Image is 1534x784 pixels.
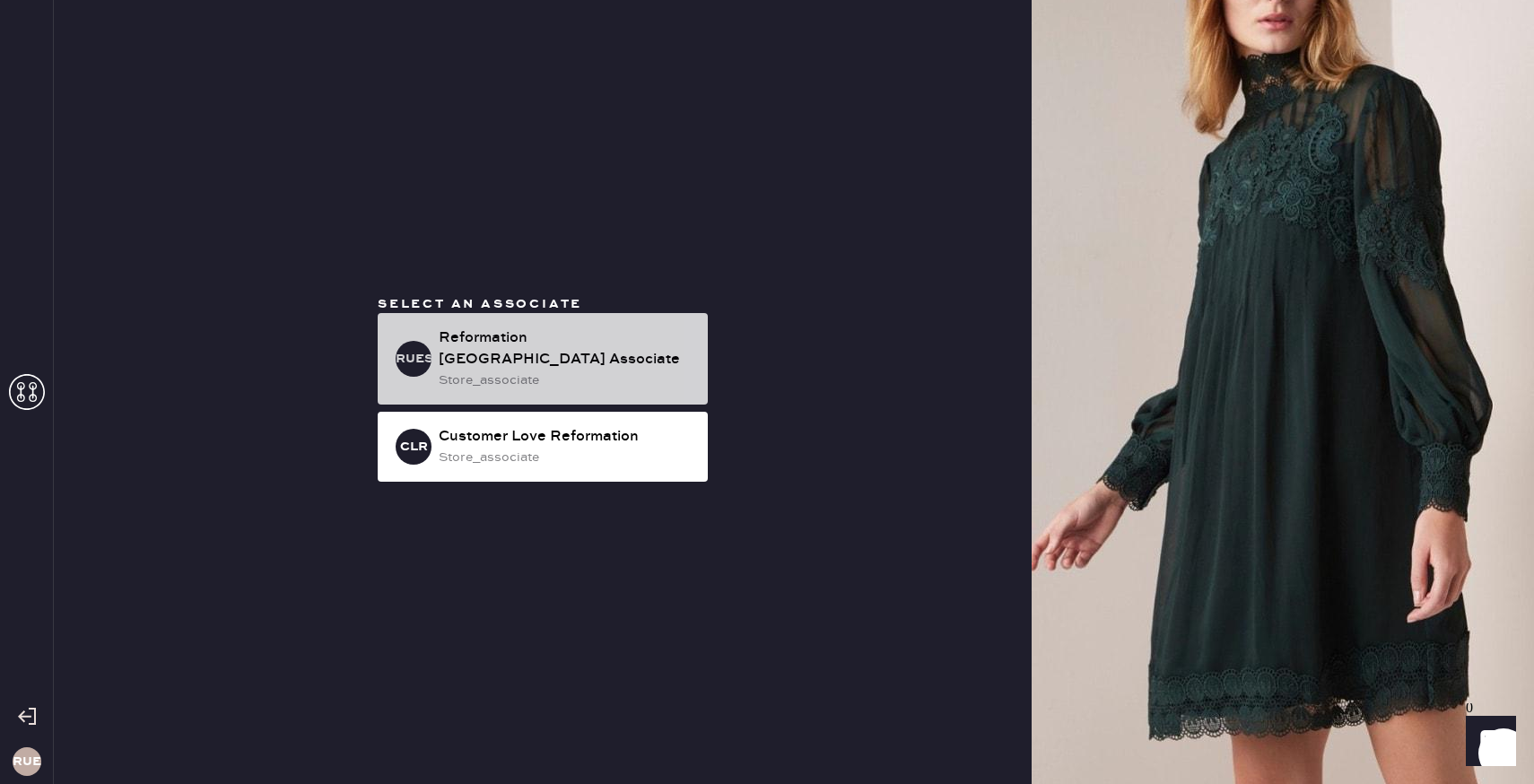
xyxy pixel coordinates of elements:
[439,426,693,448] div: Customer Love Reformation
[1449,703,1526,780] iframe: Front Chat
[439,327,693,370] div: Reformation [GEOGRAPHIC_DATA] Associate
[396,353,431,365] h3: RUESA
[378,296,582,312] span: Select an associate
[13,755,41,768] h3: RUES
[439,448,693,467] div: store_associate
[400,440,428,453] h3: CLR
[439,370,693,390] div: store_associate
